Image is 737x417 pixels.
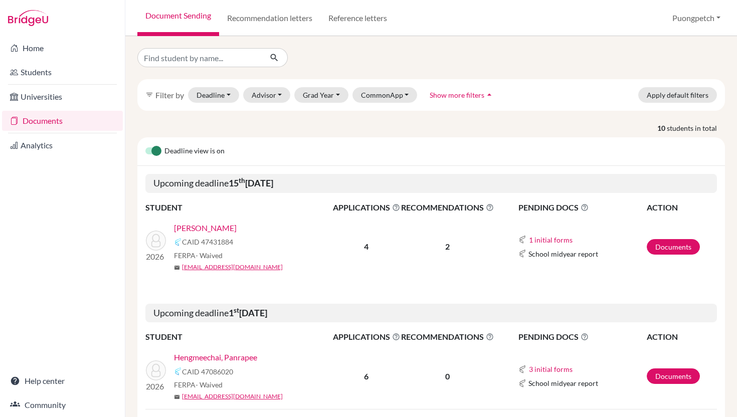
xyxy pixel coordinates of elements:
[234,306,239,314] sup: st
[333,331,400,343] span: APPLICATIONS
[668,9,725,28] button: Puongpetch
[2,38,123,58] a: Home
[145,201,332,214] th: STUDENT
[528,378,598,388] span: School midyear report
[182,392,283,401] a: [EMAIL_ADDRESS][DOMAIN_NAME]
[401,201,494,214] span: RECOMMENDATIONS
[421,87,503,103] button: Show more filtersarrow_drop_up
[196,251,223,260] span: - Waived
[174,238,182,246] img: Common App logo
[364,242,368,251] b: 4
[146,251,166,263] p: 2026
[145,330,332,343] th: STUDENT
[182,366,233,377] span: CAID 47086020
[2,87,123,107] a: Universities
[8,10,48,26] img: Bridge-U
[647,239,700,255] a: Documents
[2,395,123,415] a: Community
[229,177,273,188] b: 15 [DATE]
[182,237,233,247] span: CAID 47431884
[146,380,166,392] p: 2026
[2,111,123,131] a: Documents
[518,201,646,214] span: PENDING DOCS
[155,90,184,100] span: Filter by
[145,91,153,99] i: filter_list
[638,87,717,103] button: Apply default filters
[657,123,667,133] strong: 10
[401,241,494,253] p: 2
[518,365,526,373] img: Common App logo
[188,87,239,103] button: Deadline
[364,371,368,381] b: 6
[646,330,717,343] th: ACTION
[352,87,418,103] button: CommonApp
[528,363,573,375] button: 3 initial forms
[243,87,291,103] button: Advisor
[2,62,123,82] a: Students
[647,368,700,384] a: Documents
[239,176,245,184] sup: th
[174,265,180,271] span: mail
[484,90,494,100] i: arrow_drop_up
[667,123,725,133] span: students in total
[229,307,267,318] b: 1 [DATE]
[174,351,257,363] a: Hengmeechai, Panrapee
[196,380,223,389] span: - Waived
[145,304,717,323] h5: Upcoming deadline
[401,370,494,382] p: 0
[518,250,526,258] img: Common App logo
[646,201,717,214] th: ACTION
[182,263,283,272] a: [EMAIL_ADDRESS][DOMAIN_NAME]
[164,145,225,157] span: Deadline view is on
[174,367,182,375] img: Common App logo
[2,135,123,155] a: Analytics
[174,250,223,261] span: FERPA
[146,360,166,380] img: Hengmeechai, Panrapee
[174,379,223,390] span: FERPA
[518,379,526,387] img: Common App logo
[174,222,237,234] a: [PERSON_NAME]
[294,87,348,103] button: Grad Year
[518,236,526,244] img: Common App logo
[145,174,717,193] h5: Upcoming deadline
[528,234,573,246] button: 1 initial forms
[528,249,598,259] span: School midyear report
[2,371,123,391] a: Help center
[401,331,494,343] span: RECOMMENDATIONS
[137,48,262,67] input: Find student by name...
[146,231,166,251] img: Bower, Issara
[430,91,484,99] span: Show more filters
[518,331,646,343] span: PENDING DOCS
[174,394,180,400] span: mail
[333,201,400,214] span: APPLICATIONS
